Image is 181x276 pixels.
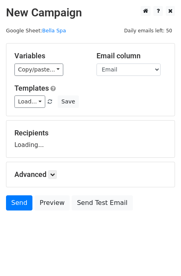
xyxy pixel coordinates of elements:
h2: New Campaign [6,6,175,20]
a: Send Test Email [72,195,133,210]
h5: Recipients [14,129,167,137]
h5: Advanced [14,170,167,179]
h5: Email column [97,52,167,60]
a: Copy/paste... [14,64,63,76]
span: Daily emails left: 50 [121,26,175,35]
a: Preview [34,195,70,210]
a: Daily emails left: 50 [121,28,175,34]
button: Save [58,95,78,108]
a: Send [6,195,32,210]
div: Loading... [14,129,167,149]
h5: Variables [14,52,84,60]
a: Bella Spa [42,28,66,34]
a: Templates [14,84,49,92]
small: Google Sheet: [6,28,66,34]
a: Load... [14,95,45,108]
